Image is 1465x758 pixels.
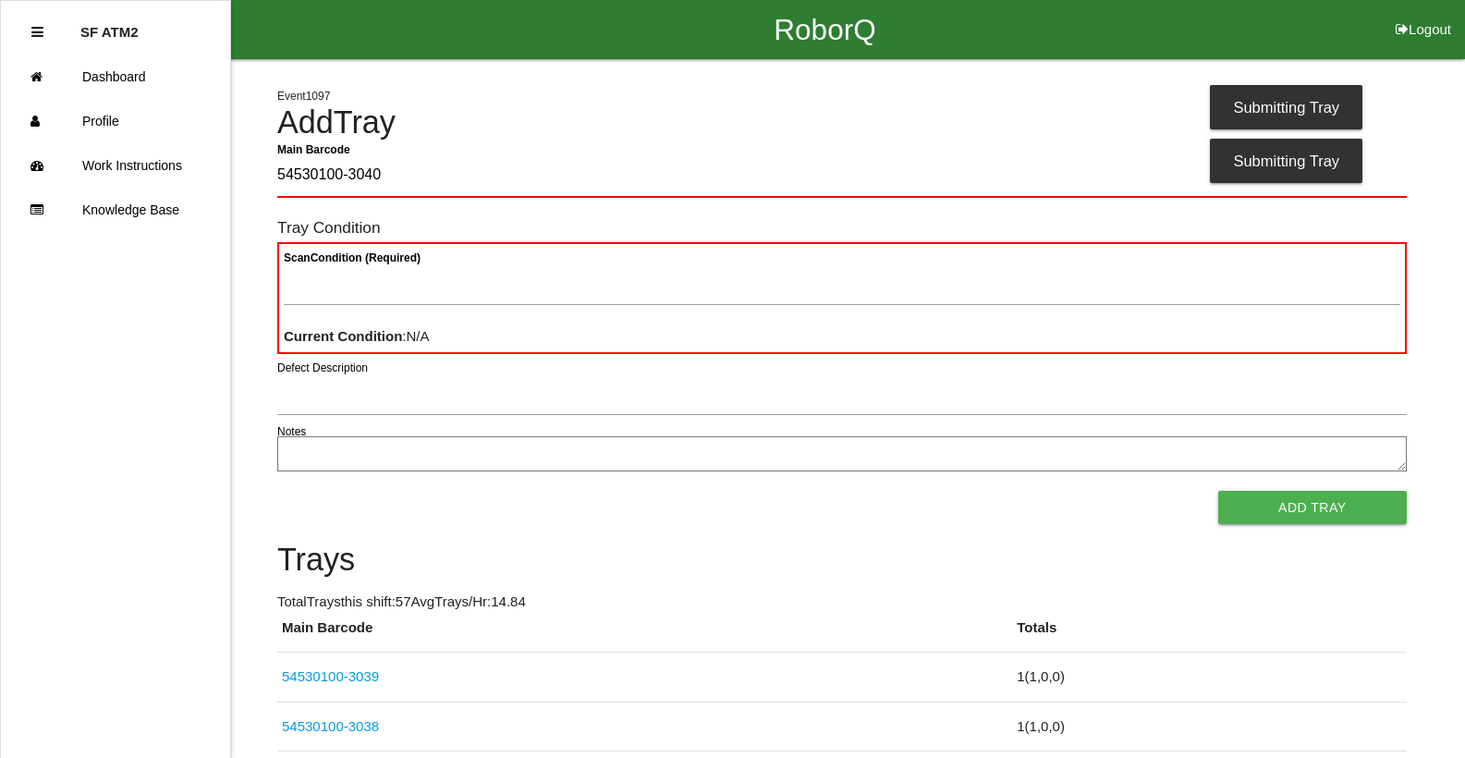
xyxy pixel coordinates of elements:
b: Current Condition [284,328,402,344]
p: Total Trays this shift: 57 Avg Trays /Hr: 14.84 [277,592,1407,613]
td: 1 ( 1 , 0 , 0 ) [1012,653,1406,703]
label: Notes [277,423,306,440]
td: 1 ( 1 , 0 , 0 ) [1012,702,1406,752]
span: Event 1097 [277,90,330,103]
h4: Add Tray [277,105,1407,141]
a: 54530100-3038 [282,718,379,734]
div: Submitting Tray [1210,85,1362,129]
button: Add Tray [1218,491,1407,524]
a: Knowledge Base [1,188,230,232]
div: Submitting Tray [1210,139,1362,183]
th: Main Barcode [277,617,1012,653]
span: : N/A [284,328,430,344]
label: Defect Description [277,360,368,376]
input: Required [277,154,1407,198]
b: Main Barcode [277,142,350,155]
a: Dashboard [1,55,230,99]
th: Totals [1012,617,1406,653]
div: Close [31,10,43,55]
h6: Tray Condition [277,219,1407,237]
h4: Trays [277,543,1407,578]
a: Work Instructions [1,143,230,188]
p: SF ATM2 [80,10,139,40]
b: Scan Condition (Required) [284,251,421,264]
a: Profile [1,99,230,143]
a: 54530100-3039 [282,668,379,684]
